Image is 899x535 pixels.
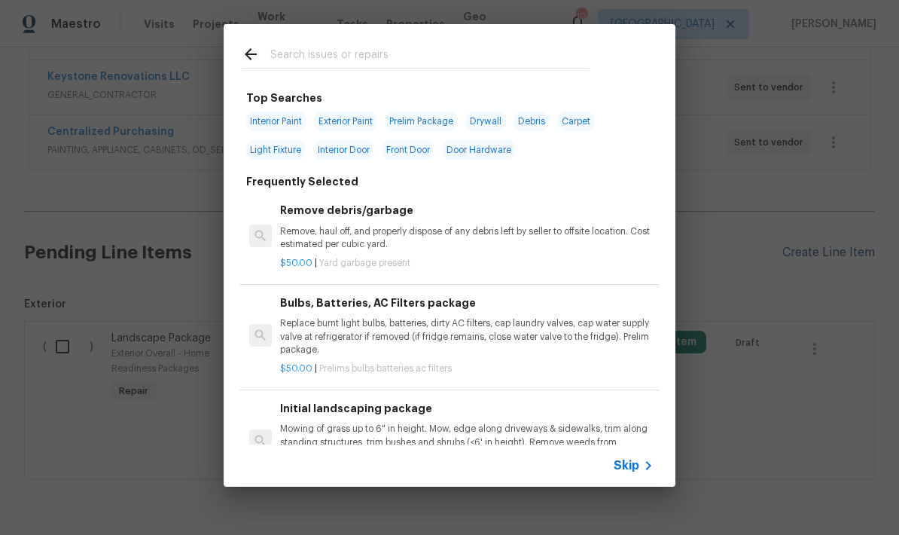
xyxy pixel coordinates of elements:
span: $50.00 [280,258,312,267]
h6: Bulbs, Batteries, AC Filters package [280,295,654,311]
span: Yard garbage present [319,258,410,267]
span: Carpet [557,111,595,132]
span: Debris [513,111,550,132]
h6: Top Searches [246,90,322,106]
p: Remove, haul off, and properly dispose of any debris left by seller to offsite location. Cost est... [280,225,654,251]
span: Prelim Package [385,111,458,132]
span: Skip [614,458,639,473]
span: $50.00 [280,364,312,373]
h6: Remove debris/garbage [280,202,654,219]
span: Prelims bulbs batteries ac filters [319,364,452,373]
h6: Initial landscaping package [280,400,654,417]
span: Light Fixture [245,139,306,160]
span: Exterior Paint [314,111,377,132]
p: | [280,362,654,375]
span: Interior Door [313,139,374,160]
span: Drywall [465,111,506,132]
span: Door Hardware [442,139,516,160]
span: Interior Paint [245,111,306,132]
span: Front Door [382,139,434,160]
p: Mowing of grass up to 6" in height. Mow, edge along driveways & sidewalks, trim along standing st... [280,423,654,461]
p: | [280,257,654,270]
h6: Frequently Selected [246,173,358,190]
input: Search issues or repairs [270,45,590,68]
p: Replace burnt light bulbs, batteries, dirty AC filters, cap laundry valves, cap water supply valv... [280,317,654,356]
